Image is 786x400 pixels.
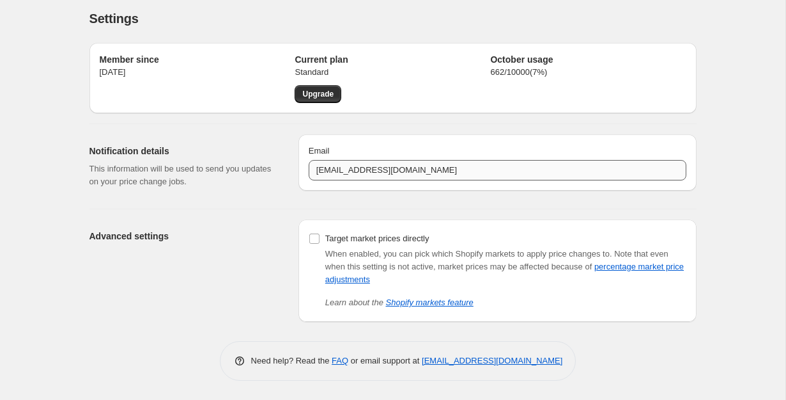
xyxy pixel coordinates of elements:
[332,356,348,365] a: FAQ
[89,145,278,157] h2: Notification details
[422,356,562,365] a: [EMAIL_ADDRESS][DOMAIN_NAME]
[325,298,474,307] i: Learn about the
[295,85,341,103] a: Upgrade
[325,249,684,284] span: Note that even when this setting is not active, market prices may be affected because of
[325,234,429,243] span: Target market prices directly
[490,53,686,66] h2: October usage
[490,66,686,79] p: 662 / 10000 ( 7 %)
[309,146,330,156] span: Email
[295,53,490,66] h2: Current plan
[100,53,295,66] h2: Member since
[386,298,474,307] a: Shopify markets feature
[302,89,334,99] span: Upgrade
[251,356,332,365] span: Need help? Read the
[89,163,278,188] p: This information will be used to send you updates on your price change jobs.
[295,66,490,79] p: Standard
[100,66,295,79] p: [DATE]
[325,249,612,259] span: When enabled, you can pick which Shopify markets to apply price changes to.
[89,230,278,243] h2: Advanced settings
[89,12,139,26] span: Settings
[348,356,422,365] span: or email support at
